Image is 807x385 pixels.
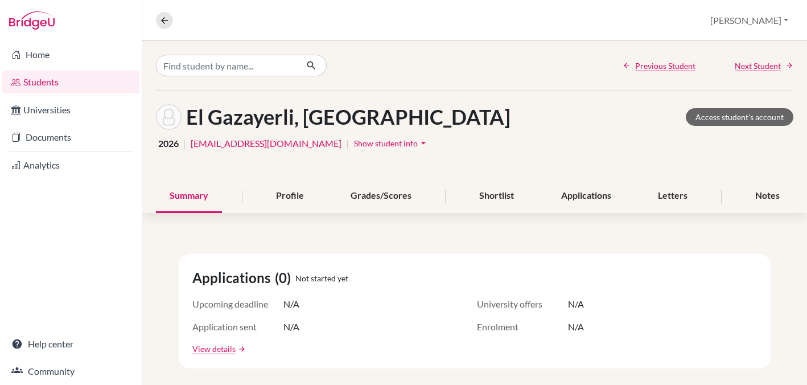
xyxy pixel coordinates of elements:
a: Help center [2,333,139,355]
span: N/A [568,297,584,311]
span: University offers [477,297,568,311]
span: Next Student [735,60,781,72]
a: Home [2,43,139,66]
div: Summary [156,179,222,213]
span: N/A [283,320,299,334]
span: Application sent [192,320,283,334]
a: Students [2,71,139,93]
span: 2026 [158,137,179,150]
img: Bridge-U [9,11,55,30]
span: | [183,137,186,150]
span: Not started yet [295,272,348,284]
a: [EMAIL_ADDRESS][DOMAIN_NAME] [191,137,341,150]
div: Letters [644,179,701,213]
span: N/A [568,320,584,334]
a: Documents [2,126,139,149]
div: Grades/Scores [337,179,425,213]
input: Find student by name... [156,55,297,76]
a: Community [2,360,139,383]
span: | [346,137,349,150]
button: Show student infoarrow_drop_down [353,134,430,152]
span: Applications [192,268,275,288]
div: Profile [262,179,318,213]
span: Previous Student [635,60,695,72]
h1: El Gazayerli, [GEOGRAPHIC_DATA] [186,105,510,129]
div: Applications [547,179,625,213]
span: N/A [283,297,299,311]
a: Universities [2,99,139,121]
span: Show student info [354,138,418,148]
a: Analytics [2,154,139,177]
a: Access student's account [686,108,793,126]
span: Enrolment [477,320,568,334]
button: [PERSON_NAME] [705,10,793,31]
img: Mourad El Gazayerli's avatar [156,104,182,130]
a: View details [192,343,236,355]
span: (0) [275,268,295,288]
a: arrow_forward [236,345,246,353]
i: arrow_drop_down [418,137,429,149]
a: Previous Student [623,60,695,72]
div: Shortlist [466,179,528,213]
div: Notes [742,179,793,213]
span: Upcoming deadline [192,297,283,311]
a: Next Student [735,60,793,72]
